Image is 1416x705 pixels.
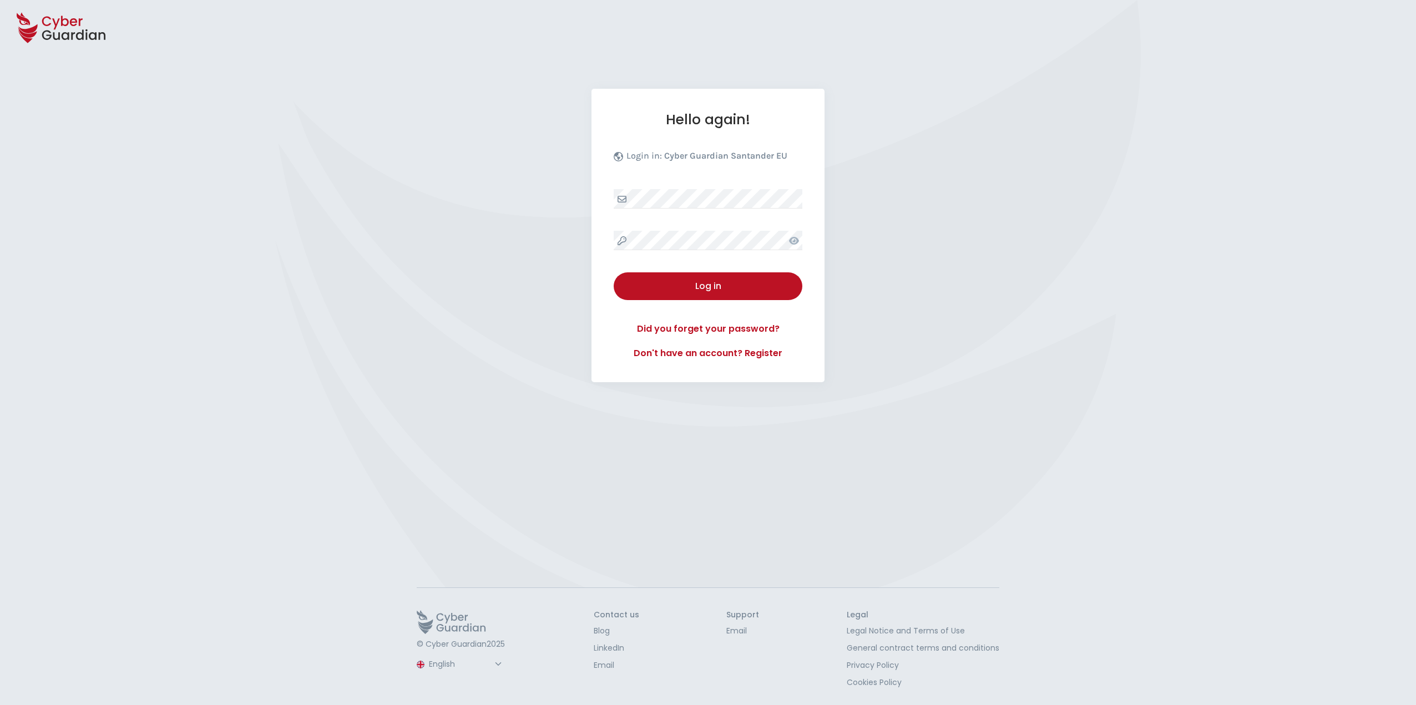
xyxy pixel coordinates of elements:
a: Blog [594,625,639,637]
a: Don't have an account? Register [614,347,802,360]
a: Email [594,660,639,671]
h1: Hello again! [614,111,802,128]
a: Privacy Policy [847,660,999,671]
a: Legal Notice and Terms of Use [847,625,999,637]
a: Did you forget your password? [614,322,802,336]
b: Cyber Guardian Santander EU [664,150,787,161]
a: LinkedIn [594,642,639,654]
h3: Contact us [594,610,639,620]
div: Log in [622,280,794,293]
h3: Support [726,610,759,620]
img: region-logo [417,661,424,668]
h3: Legal [847,610,999,620]
a: Email [726,625,759,637]
button: Log in [614,272,802,300]
a: General contract terms and conditions [847,642,999,654]
p: Login in: [626,150,787,167]
p: © Cyber Guardian 2025 [417,640,506,650]
a: Cookies Policy [847,677,999,688]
